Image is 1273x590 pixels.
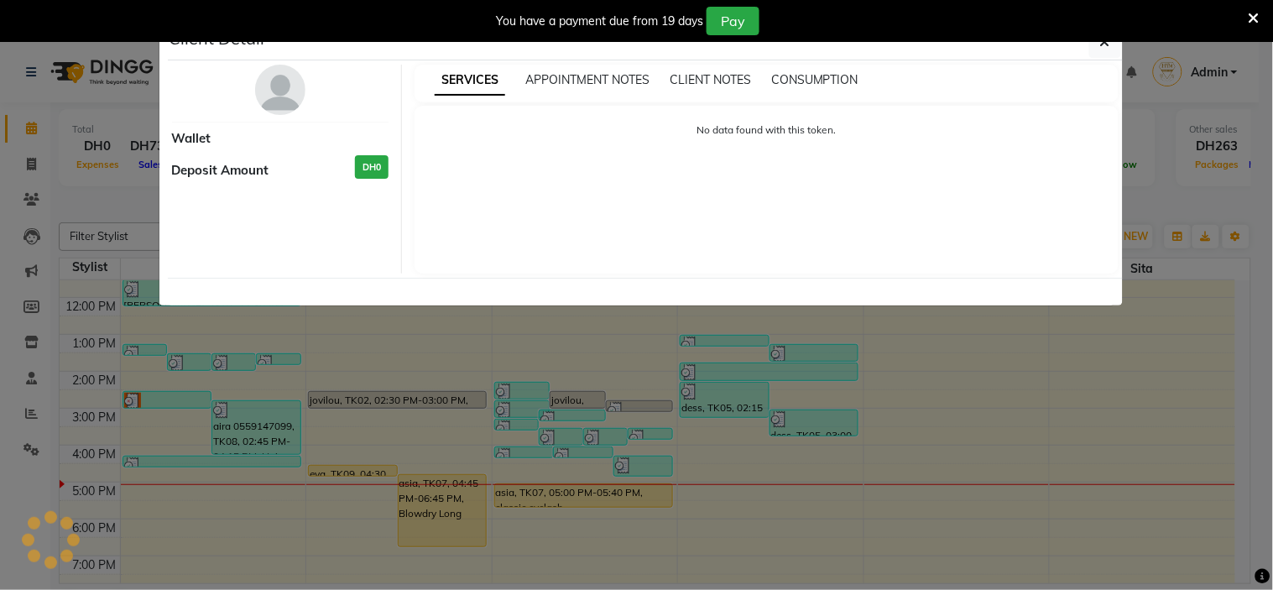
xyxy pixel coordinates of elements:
p: No data found with this token. [431,123,1102,138]
span: SERVICES [435,65,505,96]
span: CONSUMPTION [771,72,858,87]
div: You have a payment due from 19 days [496,13,703,30]
span: CLIENT NOTES [670,72,751,87]
span: Wallet [172,129,211,149]
span: Deposit Amount [172,161,269,180]
img: avatar [255,65,305,115]
h3: DH0 [355,155,389,180]
button: Pay [707,7,759,35]
span: APPOINTMENT NOTES [525,72,650,87]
